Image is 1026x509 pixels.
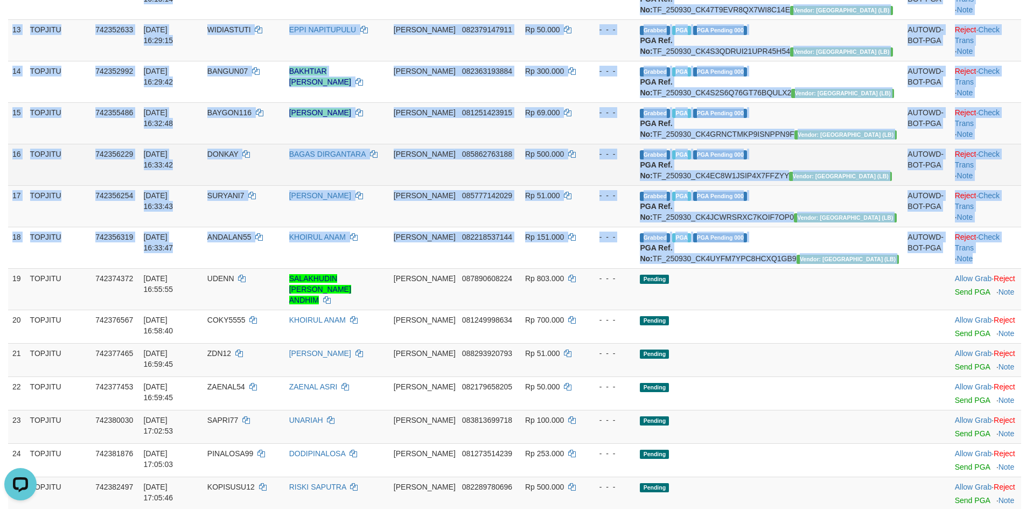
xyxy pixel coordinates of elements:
td: 23 [8,410,26,443]
span: 742355486 [95,108,133,117]
a: [PERSON_NAME] [289,191,351,200]
span: Vendor URL: https://dashboard.q2checkout.com/secure [789,172,892,181]
span: Copy 081251423915 to clipboard [462,108,512,117]
span: [DATE] 16:32:48 [144,108,173,128]
b: PGA Ref. No: [640,78,672,97]
span: Rp 50.000 [525,382,560,391]
a: Allow Grab [955,449,992,458]
span: [PERSON_NAME] [394,449,456,458]
span: [PERSON_NAME] [394,67,456,75]
span: Vendor URL: https://dashboard.q2checkout.com/secure [791,89,894,98]
span: Rp 253.000 [525,449,564,458]
span: 742381876 [95,449,133,458]
a: Note [999,463,1015,471]
td: · [951,310,1021,343]
span: 742356254 [95,191,133,200]
a: Note [999,396,1015,405]
span: [DATE] 16:33:47 [144,233,173,252]
div: - - - [589,107,631,118]
td: TOPJITU [26,227,92,268]
span: [PERSON_NAME] [394,233,456,241]
span: 742356229 [95,150,133,158]
span: Grabbed [640,109,670,118]
span: PGA Pending [693,109,747,118]
span: Copy 082363193884 to clipboard [462,67,512,75]
span: Marked by bjqdanil [672,233,691,242]
td: TOPJITU [26,144,92,185]
span: Rp 151.000 [525,233,564,241]
td: TF_250930_CK4UYFM7YPC8HCXQ1GB9 [636,227,903,268]
a: Reject [955,67,976,75]
span: Rp 500.000 [525,483,564,491]
a: KHOIRUL ANAM [289,233,346,241]
a: Note [957,130,973,138]
span: Vendor URL: https://dashboard.q2checkout.com/secure [794,213,897,222]
span: Pending [640,483,669,492]
span: Copy 085862763188 to clipboard [462,150,512,158]
span: [DATE] 16:33:43 [144,191,173,211]
a: Note [957,254,973,263]
td: TOPJITU [26,61,92,102]
a: ZAENAL ASRI [289,382,338,391]
span: [PERSON_NAME] [394,108,456,117]
td: TOPJITU [26,410,92,443]
span: Copy 082218537144 to clipboard [462,233,512,241]
td: · [951,376,1021,410]
td: TF_250930_CK4GRNCTMKP9ISNPPN9F [636,102,903,144]
span: ANDALAN55 [207,233,252,241]
span: PGA Pending [693,150,747,159]
span: [DATE] 16:33:42 [144,150,173,169]
td: 18 [8,227,26,268]
span: [PERSON_NAME] [394,150,456,158]
div: - - - [589,381,631,392]
a: Send PGA [955,288,990,296]
a: KHOIRUL ANAM [289,316,346,324]
span: PGA Pending [693,192,747,201]
span: · [955,483,994,491]
a: Note [999,429,1015,438]
td: AUTOWD-BOT-PGA [903,61,950,102]
span: Vendor URL: https://dashboard.q2checkout.com/secure [794,130,897,140]
span: Pending [640,383,669,392]
span: ZDN12 [207,349,231,358]
span: [PERSON_NAME] [394,483,456,491]
span: Copy 083813699718 to clipboard [462,416,512,424]
span: [PERSON_NAME] [394,316,456,324]
a: Reject [994,349,1015,358]
b: PGA Ref. No: [640,243,672,263]
span: Pending [640,316,669,325]
span: Rp 51.000 [525,349,560,358]
a: Send PGA [955,396,990,405]
a: [PERSON_NAME] [289,108,351,117]
td: TOPJITU [26,343,92,376]
b: PGA Ref. No: [640,119,672,138]
b: PGA Ref. No: [640,36,672,55]
a: Send PGA [955,362,990,371]
span: Marked by bjqdanil [672,192,691,201]
span: Vendor URL: https://dashboard.q2checkout.com/secure [790,47,893,57]
div: - - - [589,348,631,359]
span: [PERSON_NAME] [394,274,456,283]
span: Grabbed [640,192,670,201]
td: · [951,410,1021,443]
span: Grabbed [640,67,670,76]
span: · [955,274,994,283]
a: Note [999,288,1015,296]
td: 22 [8,376,26,410]
span: Rp 500.000 [525,150,564,158]
td: 16 [8,144,26,185]
span: Grabbed [640,233,670,242]
td: AUTOWD-BOT-PGA [903,144,950,185]
span: ZAENAL54 [207,382,245,391]
span: [DATE] 16:59:45 [144,382,173,402]
div: - - - [589,315,631,325]
span: UDENN [207,274,234,283]
span: · [955,416,994,424]
span: 742352633 [95,25,133,34]
span: Copy 082379147911 to clipboard [462,25,512,34]
a: Reject [994,274,1015,283]
a: Reject [994,483,1015,491]
a: Note [999,362,1015,371]
td: · · [951,144,1021,185]
span: [DATE] 17:02:53 [144,416,173,435]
